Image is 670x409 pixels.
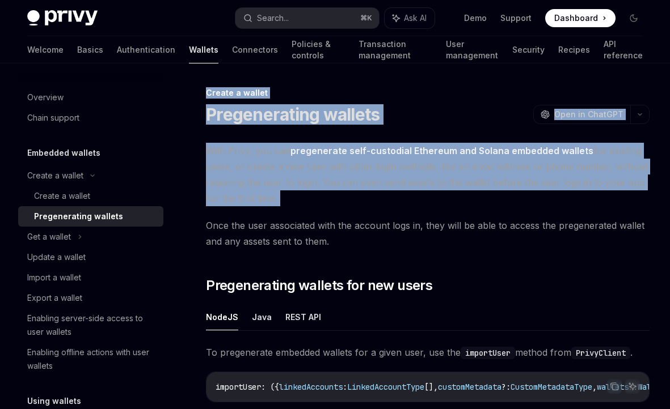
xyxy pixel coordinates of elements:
span: To pregenerate embedded wallets for a given user, use the method from . [206,344,650,360]
a: Recipes [558,36,590,63]
span: LinkedAccountType [347,382,424,392]
button: Copy the contents from the code block [607,379,622,394]
a: Welcome [27,36,64,63]
button: Ask AI [625,379,640,394]
div: Overview [27,91,64,104]
a: Policies & controls [292,36,345,63]
a: Connectors [232,36,278,63]
div: Pregenerating wallets [34,210,123,223]
button: Java [252,304,272,330]
a: Export a wallet [18,288,163,308]
button: Search...⌘K [235,8,379,28]
span: ⌘ K [360,14,372,23]
a: Overview [18,87,163,108]
span: linkedAccounts [279,382,343,392]
div: Create a wallet [34,189,90,203]
a: Authentication [117,36,175,63]
div: Update a wallet [27,250,86,264]
a: Demo [464,12,487,24]
code: importUser [461,347,515,359]
h5: Using wallets [27,394,81,408]
a: Support [500,12,532,24]
span: customMetadata [438,382,502,392]
a: Chain support [18,108,163,128]
span: Ask AI [404,12,427,24]
div: Export a wallet [27,291,82,305]
a: Create a wallet [18,186,163,206]
strong: pregenerate self-custodial Ethereum and Solana embedded wallets [290,145,593,156]
button: REST API [285,304,321,330]
span: With Privy, you can for existing users, or create a new user with other login methods, like an em... [206,143,650,206]
a: Dashboard [545,9,616,27]
a: User management [446,36,499,63]
div: Chain support [27,111,79,125]
a: Update a wallet [18,247,163,267]
a: Pregenerating wallets [18,206,163,227]
div: Get a wallet [27,230,71,244]
button: NodeJS [206,304,238,330]
div: Enabling server-side access to user wallets [27,312,157,339]
span: [], [424,382,438,392]
button: Open in ChatGPT [533,105,630,124]
button: Toggle dark mode [625,9,643,27]
button: Ask AI [385,8,435,28]
div: Search... [257,11,289,25]
span: : ({ [261,382,279,392]
a: Basics [77,36,103,63]
code: PrivyClient [571,347,630,359]
span: wallets [597,382,629,392]
span: CustomMetadataType [511,382,592,392]
a: Enabling offline actions with user wallets [18,342,163,376]
a: Import a wallet [18,267,163,288]
a: API reference [604,36,643,63]
span: Pregenerating wallets for new users [206,276,432,295]
span: : [343,382,347,392]
div: Enabling offline actions with user wallets [27,346,157,373]
h5: Embedded wallets [27,146,100,160]
span: importUser [216,382,261,392]
a: Transaction management [359,36,432,63]
span: ?: [502,382,511,392]
div: Create a wallet [27,169,83,182]
span: Once the user associated with the account logs in, they will be able to access the pregenerated w... [206,218,650,249]
a: Security [512,36,545,63]
div: Import a wallet [27,271,81,284]
img: dark logo [27,10,98,26]
a: Wallets [189,36,218,63]
h1: Pregenerating wallets [206,104,380,125]
a: Enabling server-side access to user wallets [18,308,163,342]
span: Dashboard [554,12,598,24]
span: Open in ChatGPT [554,109,623,120]
div: Create a wallet [206,87,650,99]
span: , [592,382,597,392]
